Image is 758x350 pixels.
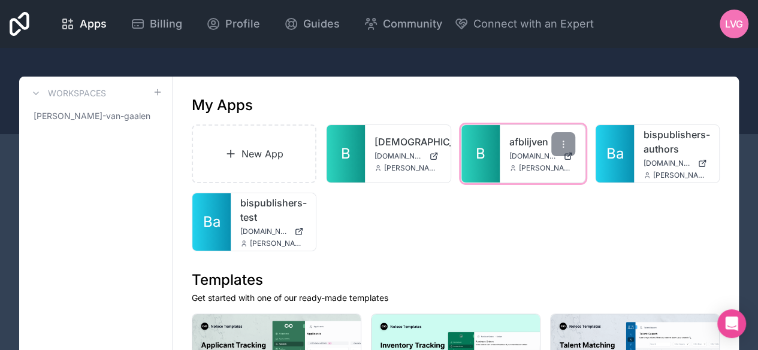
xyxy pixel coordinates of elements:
[606,144,623,163] span: Ba
[509,151,558,161] span: [DOMAIN_NAME]
[192,193,231,251] a: Ba
[51,11,116,37] a: Apps
[34,110,150,122] span: [PERSON_NAME]-van-gaalen
[225,16,260,32] span: Profile
[192,124,316,183] a: New App
[274,11,349,37] a: Guides
[384,163,440,173] span: [PERSON_NAME][EMAIL_ADDRESS][DOMAIN_NAME]
[717,309,746,338] div: Open Intercom Messenger
[519,163,575,173] span: [PERSON_NAME][EMAIL_ADDRESS][DOMAIN_NAME]
[354,11,452,37] a: Community
[250,239,306,248] span: [PERSON_NAME][EMAIL_ADDRESS][DOMAIN_NAME]
[29,86,106,101] a: Workspaces
[725,17,743,31] span: LvG
[197,11,270,37] a: Profile
[303,16,340,32] span: Guides
[80,16,107,32] span: Apps
[327,125,365,182] a: B
[596,125,634,182] a: Ba
[644,127,709,156] a: bispublishers-authors
[192,292,720,304] p: Get started with one of our ready-made templates
[509,135,575,149] a: afblijven
[341,144,351,163] span: B
[121,11,192,37] a: Billing
[203,212,221,232] span: Ba
[644,159,693,168] span: [DOMAIN_NAME]
[29,105,162,127] a: [PERSON_NAME]-van-gaalen
[644,159,709,168] a: [DOMAIN_NAME]
[375,151,424,161] span: [DOMAIN_NAME]
[653,171,709,180] span: [PERSON_NAME][EMAIL_ADDRESS][DOMAIN_NAME]
[375,151,440,161] a: [DOMAIN_NAME]
[240,227,306,236] a: [DOMAIN_NAME]
[383,16,442,32] span: Community
[461,125,500,182] a: B
[192,96,253,115] h1: My Apps
[192,270,720,290] h1: Templates
[48,87,106,99] h3: Workspaces
[509,151,575,161] a: [DOMAIN_NAME]
[150,16,182,32] span: Billing
[476,144,485,163] span: B
[454,16,594,32] button: Connect with an Expert
[240,227,289,236] span: [DOMAIN_NAME]
[375,135,440,149] a: [DEMOGRAPHIC_DATA]
[240,196,306,224] a: bispublishers-test
[473,16,594,32] span: Connect with an Expert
